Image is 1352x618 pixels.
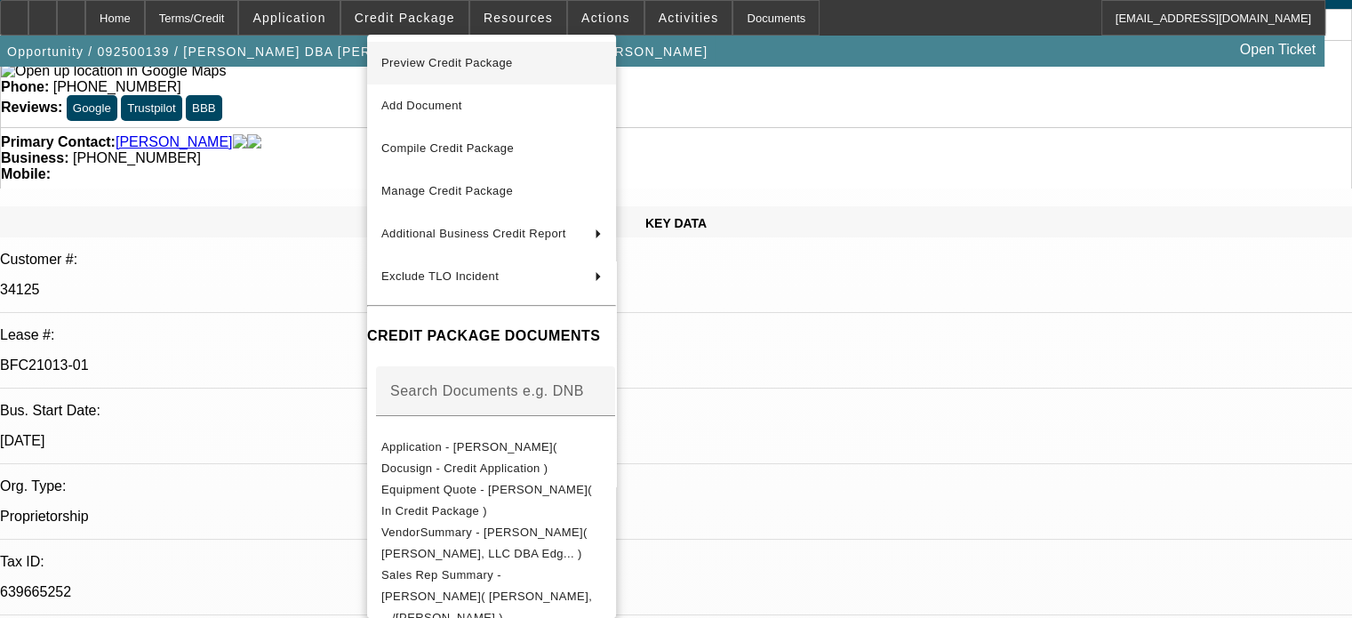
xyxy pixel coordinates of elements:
[381,440,557,475] span: Application - [PERSON_NAME]( Docusign - Credit Application )
[381,56,513,69] span: Preview Credit Package
[367,325,616,347] h4: CREDIT PACKAGE DOCUMENTS
[381,526,588,560] span: VendorSummary - [PERSON_NAME]( [PERSON_NAME], LLC DBA Edg... )
[381,269,499,283] span: Exclude TLO Incident
[367,479,616,522] button: Equipment Quote - Andrew Michael Mokoro( In Credit Package )
[381,184,513,197] span: Manage Credit Package
[381,483,592,518] span: Equipment Quote - [PERSON_NAME]( In Credit Package )
[381,141,514,155] span: Compile Credit Package
[381,99,462,112] span: Add Document
[390,383,584,398] mat-label: Search Documents e.g. DNB
[367,522,616,565] button: VendorSummary - Andrew Michael Mokoro( Ewing Bouressa, LLC DBA Edg... )
[367,437,616,479] button: Application - Andrew Michael Mokoro( Docusign - Credit Application )
[381,227,566,240] span: Additional Business Credit Report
